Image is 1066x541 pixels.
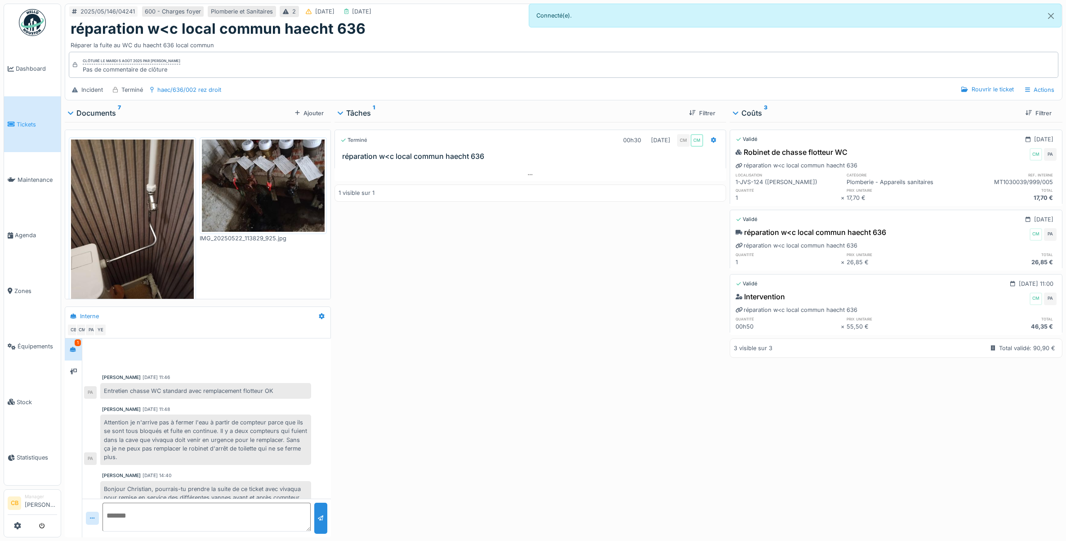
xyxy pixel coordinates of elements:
[75,339,81,346] div: 1
[352,7,371,16] div: [DATE]
[4,263,61,319] a: Zones
[18,342,57,351] span: Équipements
[736,194,841,202] div: 1
[847,258,952,266] div: 26,85 €
[736,316,841,322] h6: quantité
[951,178,1057,186] div: MT1030039/999/005
[4,96,61,152] a: Tickets
[71,37,1057,50] div: Réparer la fuite au WC du haecht 636 local commun
[16,64,57,73] span: Dashboard
[736,172,841,178] h6: localisation
[4,41,61,96] a: Dashboard
[1034,135,1053,144] div: [DATE]
[847,178,952,186] div: Plomberie - Appareils sanitaires
[211,7,273,16] div: Plomberie et Sanitaires
[951,316,1057,322] h6: total
[1041,4,1061,28] button: Close
[315,7,335,16] div: [DATE]
[736,216,758,223] div: Validé
[68,108,291,118] div: Documents
[342,152,723,161] h3: réparation w<c local commun haecht 636
[25,493,57,513] li: [PERSON_NAME]
[71,140,194,303] img: rmr9vj7fmfnffvaa5wwqk6hixs2h
[17,453,57,462] span: Statistiques
[1022,107,1055,119] div: Filtrer
[841,258,847,266] div: ×
[15,231,57,239] span: Agenda
[84,386,97,399] div: PA
[291,107,327,119] div: Ajouter
[25,493,57,500] div: Manager
[83,58,180,64] div: Clôturé le mardi 5 août 2025 par [PERSON_NAME]
[1044,293,1057,305] div: PA
[951,172,1057,178] h6: ref. interne
[373,108,375,118] sup: 1
[340,136,367,144] div: Terminé
[145,7,201,16] div: 600 - Charges foyer
[4,374,61,429] a: Stock
[841,322,847,331] div: ×
[4,152,61,207] a: Maintenance
[14,287,57,295] span: Zones
[80,312,99,320] div: Interne
[102,406,141,413] div: [PERSON_NAME]
[143,374,170,381] div: [DATE] 11:46
[80,7,135,16] div: 2025/05/146/04241
[733,108,1018,118] div: Coûts
[143,472,171,479] div: [DATE] 14:40
[67,324,80,336] div: CB
[736,147,847,158] div: Robinet de chasse flotteur WC
[1021,83,1058,96] div: Actions
[102,374,141,381] div: [PERSON_NAME]
[999,344,1055,352] div: Total validé: 90,90 €
[200,234,327,243] div: IMG_20250522_113829_925.jpg
[677,134,690,147] div: CM
[529,4,1062,27] div: Connecté(e).
[18,176,57,184] span: Maintenance
[100,481,311,514] div: Bonjour Christian, pourrais-tu prendre la suite de ce ticket avec vivaqua pour remise en service ...
[736,178,841,186] div: 1-JVS-124 ([PERSON_NAME])
[736,280,758,288] div: Validé
[1044,228,1057,241] div: PA
[76,324,89,336] div: CM
[202,140,325,232] img: rz51oq7q5gsg06dzptydl3jhu8cd
[339,189,375,197] div: 1 visible sur 1
[951,187,1057,193] h6: total
[736,252,841,257] h6: quantité
[847,187,952,193] h6: prix unitaire
[83,65,180,74] div: Pas de commentaire de clôture
[1030,148,1042,161] div: CM
[736,187,841,193] h6: quantité
[736,291,785,302] div: Intervention
[118,108,121,118] sup: 7
[736,161,857,170] div: réparation w<c local commun haecht 636
[736,135,758,143] div: Validé
[686,107,719,119] div: Filtrer
[81,86,103,94] div: Incident
[841,194,847,202] div: ×
[764,108,767,118] sup: 3
[847,322,952,331] div: 55,50 €
[157,86,221,94] div: haec/636/002 rez droit
[8,493,57,515] a: CB Manager[PERSON_NAME]
[734,344,772,352] div: 3 visible sur 3
[94,324,107,336] div: YE
[4,430,61,485] a: Statistiques
[736,322,841,331] div: 00h50
[736,258,841,266] div: 1
[84,452,97,465] div: PA
[100,415,311,465] div: Attention je n'arrive pas à fermer l'eau à partir de compteur parce que ils se sont tous bloqués ...
[338,108,682,118] div: Tâches
[847,316,952,322] h6: prix unitaire
[623,136,641,144] div: 00h30
[951,258,1057,266] div: 26,85 €
[736,227,886,238] div: réparation w<c local commun haecht 636
[19,9,46,36] img: Badge_color-CXgf-gQk.svg
[85,324,98,336] div: PA
[71,20,366,37] h1: réparation w<c local commun haecht 636
[1019,280,1053,288] div: [DATE] 11:00
[691,134,703,147] div: CM
[143,406,170,413] div: [DATE] 11:48
[1044,148,1057,161] div: PA
[100,383,311,399] div: Entretien chasse WC standard avec remplacement flotteur OK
